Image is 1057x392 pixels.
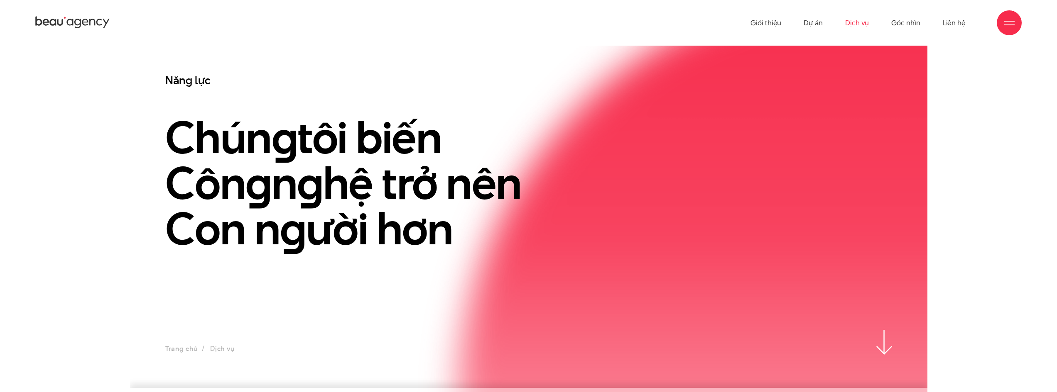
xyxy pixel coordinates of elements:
[272,106,298,168] en: g
[280,197,306,260] en: g
[165,114,705,251] h1: Chún tôi biến Côn n hệ trở nên Con n ười hơn
[297,152,323,214] en: g
[245,152,272,214] en: g
[165,73,705,88] h3: Năng lực
[165,344,198,353] a: Trang chủ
